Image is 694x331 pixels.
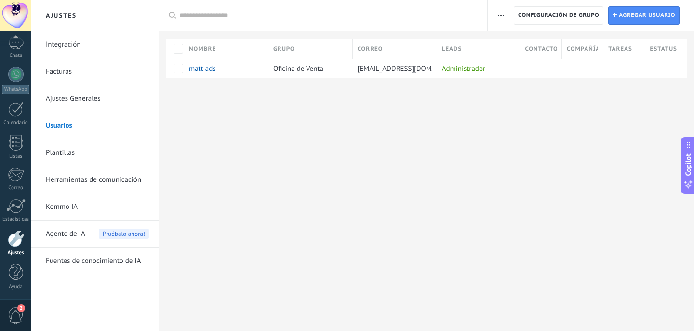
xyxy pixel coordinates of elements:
[514,6,603,25] button: Configuración de grupo
[31,139,159,166] li: Plantillas
[46,58,149,85] a: Facturas
[525,44,556,54] span: Contactos
[31,85,159,112] li: Ajustes Generales
[273,44,295,54] span: Grupo
[17,304,25,312] span: 2
[46,31,149,58] a: Integración
[494,6,508,25] button: Más
[358,44,383,54] span: Correo
[2,185,30,191] div: Correo
[189,64,216,73] span: matt ads
[46,166,149,193] a: Herramientas de comunicación
[2,250,30,256] div: Ajustes
[2,120,30,126] div: Calendario
[2,53,30,59] div: Chats
[31,166,159,193] li: Herramientas de comunicación
[442,44,462,54] span: Leads
[2,153,30,160] div: Listas
[683,154,693,176] span: Copilot
[273,64,323,73] span: Oficina de Venta
[518,7,599,24] span: Configuración de grupo
[2,284,30,290] div: Ayuda
[268,59,348,78] div: Oficina de Venta
[619,7,675,24] span: Agregar usuario
[46,112,149,139] a: Usuarios
[567,44,598,54] span: Compañías
[650,44,677,54] span: Estatus
[31,248,159,274] li: Fuentes de conocimiento de IA
[31,31,159,58] li: Integración
[31,221,159,248] li: Agente de IA
[46,139,149,166] a: Plantillas
[46,221,149,248] a: Agente de IAPruébalo ahora!
[2,85,29,94] div: WhatsApp
[358,64,467,73] span: [EMAIL_ADDRESS][DOMAIN_NAME]
[46,221,85,248] span: Agente de IA
[99,229,149,239] span: Pruébalo ahora!
[46,248,149,275] a: Fuentes de conocimiento de IA
[608,44,632,54] span: Tareas
[608,6,680,25] a: Agregar usuario
[437,59,516,78] div: Administrador
[2,216,30,222] div: Estadísticas
[31,112,159,139] li: Usuarios
[189,44,216,54] span: Nombre
[46,193,149,221] a: Kommo IA
[31,58,159,85] li: Facturas
[31,193,159,221] li: Kommo IA
[46,85,149,112] a: Ajustes Generales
